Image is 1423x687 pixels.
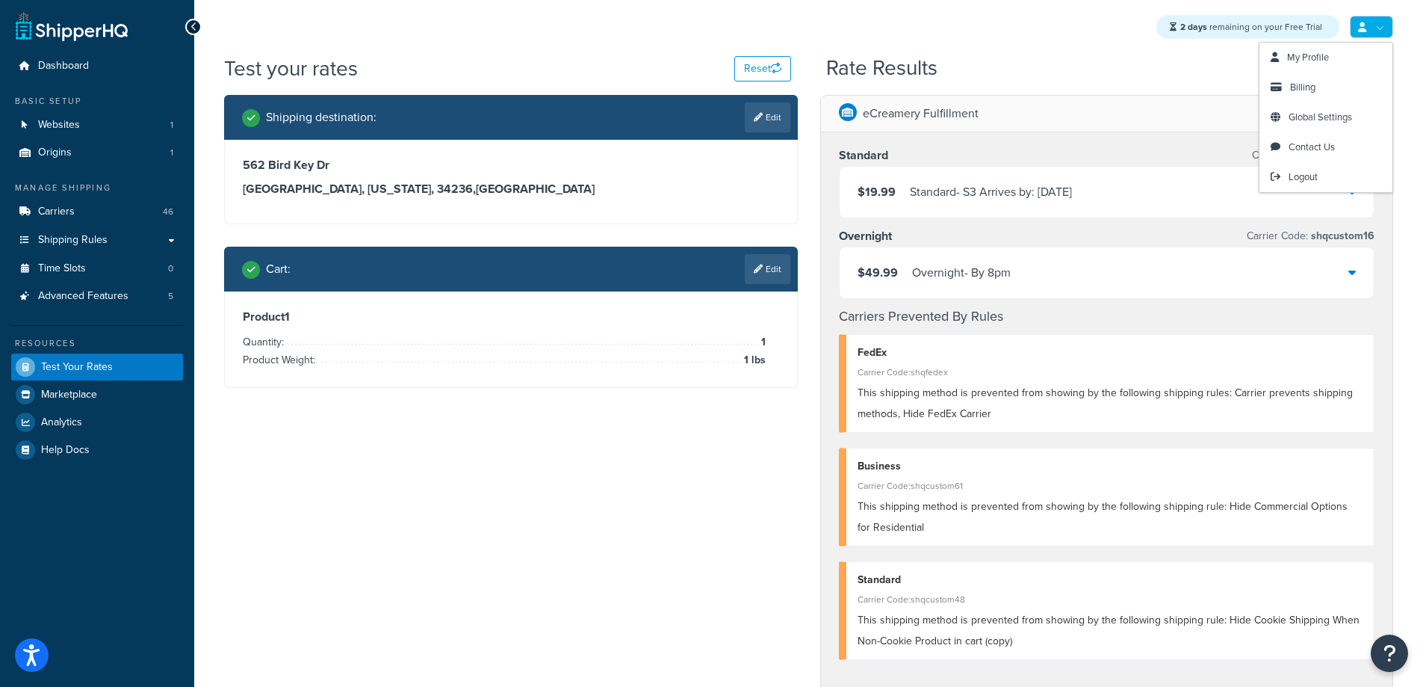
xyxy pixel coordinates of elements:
span: Advanced Features [38,290,128,303]
span: Origins [38,147,72,159]
h2: Shipping destination : [266,111,376,124]
div: Business [858,456,1363,477]
span: shqcustom16 [1308,228,1374,244]
a: My Profile [1259,43,1392,73]
h3: Product 1 [243,309,779,324]
a: Help Docs [11,437,183,463]
span: Logout [1289,170,1318,184]
span: This shipping method is prevented from showing by the following shipping rules: Carrier prevents ... [858,385,1353,422]
a: Edit [745,102,790,132]
a: Billing [1259,73,1392,102]
span: Marketplace [41,389,97,401]
li: Websites [11,111,183,139]
h2: Rate Results [826,57,937,80]
span: Quantity: [243,334,288,350]
a: Origins1 [11,139,183,167]
button: Open Resource Center [1371,635,1408,672]
span: My Profile [1287,50,1329,64]
li: Carriers [11,198,183,226]
li: Time Slots [11,255,183,283]
span: 1 [170,119,173,132]
div: Overnight - By 8pm [912,262,1011,283]
a: Websites1 [11,111,183,139]
span: $19.99 [858,183,896,200]
div: Carrier Code: shqcustom61 [858,475,1363,496]
span: Shipping Rules [38,234,108,247]
h3: [GEOGRAPHIC_DATA], [US_STATE], 34236 , [GEOGRAPHIC_DATA] [243,182,779,197]
h3: 562 Bird Key Dr [243,158,779,173]
span: 46 [163,206,173,218]
h3: Standard [839,148,888,163]
span: Carriers [38,206,75,218]
div: Resources [11,337,183,350]
div: Standard - S3 Arrives by: [DATE] [910,182,1072,203]
h4: Carriers Prevented By Rules [839,306,1375,327]
span: Time Slots [38,262,86,275]
span: 1 [757,333,766,351]
span: Product Weight: [243,352,319,368]
div: Carrier Code: shqfedex [858,362,1363,383]
a: Global Settings [1259,102,1392,132]
div: FedEx [858,342,1363,363]
span: Analytics [41,416,82,429]
span: This shipping method is prevented from showing by the following shipping rule: Hide Commercial Op... [858,499,1348,535]
a: Edit [745,254,790,284]
p: Carrier Code: [1247,226,1374,247]
button: Reset [734,56,791,81]
span: 0 [168,262,173,275]
span: Contact Us [1289,140,1335,154]
a: Carriers46 [11,198,183,226]
div: Standard [858,570,1363,591]
h2: Cart : [266,262,291,276]
p: Carrier Code: [1252,145,1374,166]
a: Marketplace [11,381,183,408]
span: Help Docs [41,444,90,457]
p: eCreamery Fulfillment [863,103,979,124]
a: Dashboard [11,52,183,80]
div: Manage Shipping [11,182,183,194]
span: 1 lbs [740,351,766,369]
a: Advanced Features5 [11,283,183,310]
li: Advanced Features [11,283,183,310]
span: 1 [170,147,173,159]
li: Origins [11,139,183,167]
a: Contact Us [1259,132,1392,162]
span: Dashboard [38,60,89,73]
span: Test Your Rates [41,361,113,374]
a: Analytics [11,409,183,436]
h1: Test your rates [224,54,358,83]
span: Billing [1290,80,1315,94]
h3: Overnight [839,229,892,244]
span: Global Settings [1289,110,1352,124]
span: remaining on your Free Trial [1180,20,1322,34]
a: Test Your Rates [11,354,183,381]
span: This shipping method is prevented from showing by the following shipping rule: Hide Cookie Shippi... [858,612,1360,649]
div: Carrier Code: shqcustom48 [858,589,1363,610]
span: 5 [168,290,173,303]
strong: 2 days [1180,20,1207,34]
span: Websites [38,119,80,132]
a: Time Slots0 [11,255,183,283]
a: Logout [1259,162,1392,192]
a: Shipping Rules [11,227,183,254]
div: Basic Setup [11,95,183,108]
span: $49.99 [858,264,898,281]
